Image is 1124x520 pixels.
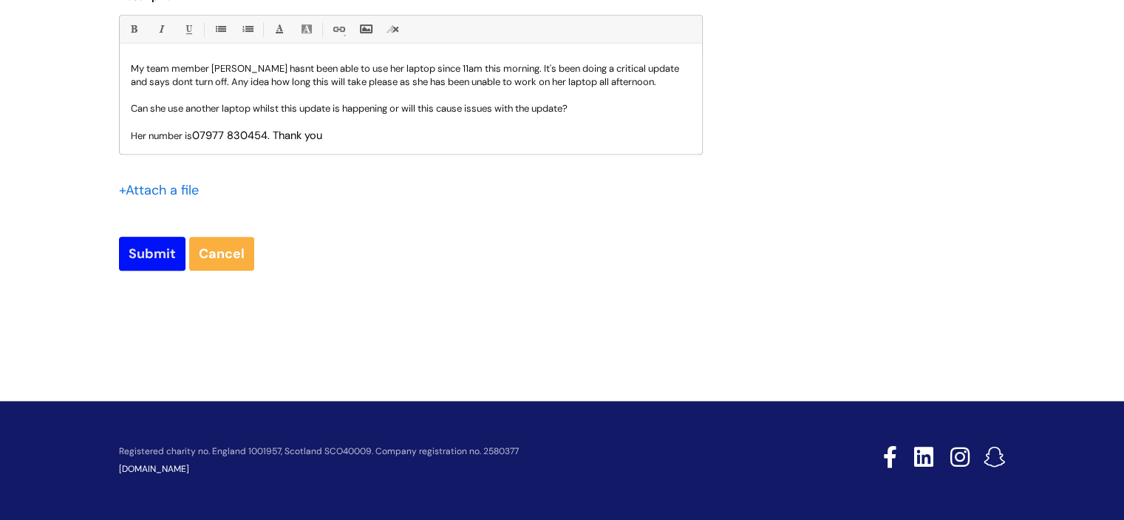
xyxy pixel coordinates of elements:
a: Font Color [270,20,288,38]
a: • Unordered List (Ctrl-Shift-7) [211,20,229,38]
a: Remove formatting (Ctrl-\) [384,20,402,38]
p: Can she use another laptop whilst this update is happening or will this cause issues with the upd... [131,102,691,115]
a: Italic (Ctrl-I) [151,20,170,38]
span: + [119,181,126,199]
a: Back Color [297,20,316,38]
a: Cancel [189,237,254,271]
input: Submit [119,237,185,271]
a: 1. Ordered List (Ctrl-Shift-8) [238,20,256,38]
a: [DOMAIN_NAME] [119,463,189,475]
a: Link [329,20,347,38]
a: Underline(Ctrl-U) [179,20,197,38]
span: 07977 830454. Thank you [192,128,322,143]
p: Registered charity no. England 1001957, Scotland SCO40009. Company registration no. 2580377 [119,447,778,456]
p: Her number is [131,129,691,143]
a: Bold (Ctrl-B) [124,20,143,38]
div: Attach a file [119,178,208,202]
a: Insert Image... [356,20,375,38]
p: My team member [PERSON_NAME] hasnt been able to use her laptop since 11am this morning. It's been... [131,62,691,89]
